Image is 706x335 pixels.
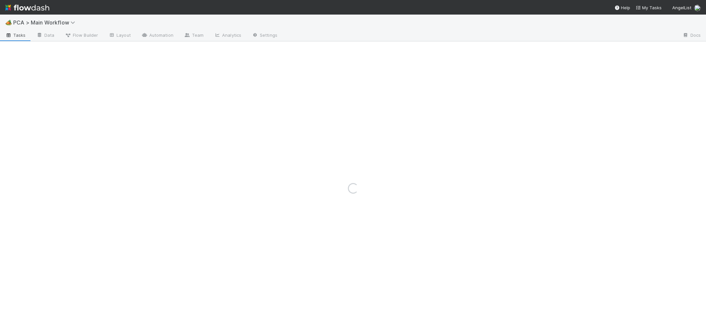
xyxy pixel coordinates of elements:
span: AngelList [672,5,691,10]
span: PCA > Main Workflow [13,19,78,26]
a: My Tasks [635,4,662,11]
a: Automation [136,30,179,41]
span: Tasks [5,32,26,38]
a: Docs [677,30,706,41]
div: Help [614,4,630,11]
a: Settings [247,30,283,41]
a: Data [31,30,60,41]
img: logo-inverted-e16ddd16eac7371096b0.svg [5,2,49,13]
span: 🏕️ [5,20,12,25]
a: Flow Builder [60,30,103,41]
a: Analytics [209,30,247,41]
span: My Tasks [635,5,662,10]
a: Layout [103,30,136,41]
span: Flow Builder [65,32,98,38]
img: avatar_0d9988fd-9a15-4cc7-ad96-88feab9e0fa9.png [694,5,701,11]
a: Team [179,30,209,41]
